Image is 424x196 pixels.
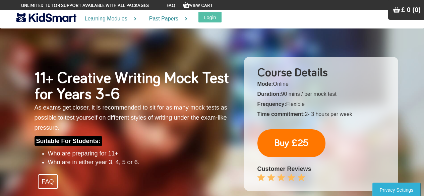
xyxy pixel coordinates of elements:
[38,174,58,189] a: FAQ
[16,12,76,23] img: KidSmart logo
[183,3,213,8] a: View Cart
[35,103,231,133] p: As exams get closer, it is recommended to sit for as many mock tests as possible to test yourself...
[198,12,222,22] button: Login
[35,136,102,146] b: Suitable For Students:
[76,10,141,28] a: Learning Modules
[141,10,192,28] a: Past Papers
[257,91,281,97] b: Duration:
[48,149,231,158] li: Who are preparing for 11+
[257,101,286,107] b: Frequency:
[35,70,231,103] h1: 11+ Creative Writing Mock Test for Years 3-6
[183,2,190,8] img: Your items in the shopping basket
[257,81,273,87] b: Mode:
[401,6,421,13] span: £ 0 (0)
[257,166,311,172] b: Customer Reviews
[21,2,149,9] span: Unlimited tutor support available with all packages
[257,79,391,119] p: Online 90 mins / per mock test Flexible 2- 3 hours per week
[257,67,391,79] h2: Course Details
[48,158,231,167] li: Who are in either year 3, 4, 5 or 6.
[393,6,400,13] img: Your items in the shopping basket
[167,3,175,8] a: FAQ
[257,111,305,117] b: Time commitment:
[257,129,325,157] a: Buy £25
